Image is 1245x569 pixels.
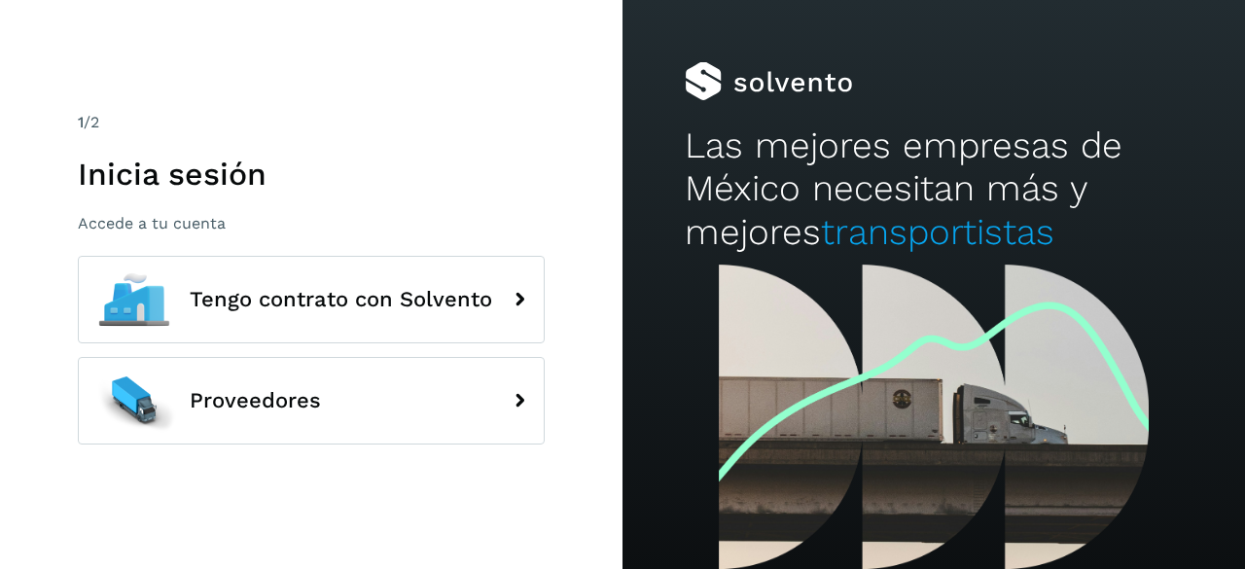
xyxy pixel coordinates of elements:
span: 1 [78,113,84,131]
span: Tengo contrato con Solvento [190,288,492,311]
h2: Las mejores empresas de México necesitan más y mejores [685,124,1183,254]
h1: Inicia sesión [78,156,545,193]
span: transportistas [821,211,1054,253]
button: Tengo contrato con Solvento [78,256,545,343]
button: Proveedores [78,357,545,445]
p: Accede a tu cuenta [78,214,545,232]
span: Proveedores [190,389,321,412]
div: /2 [78,111,545,134]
